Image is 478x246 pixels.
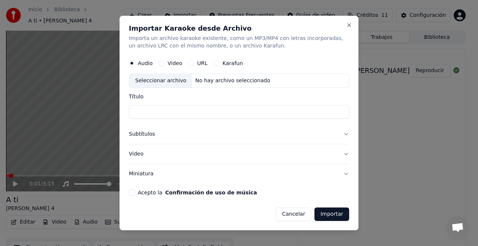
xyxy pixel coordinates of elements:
[129,74,192,87] div: Seleccionar archivo
[129,144,349,164] button: Video
[138,61,153,66] label: Audio
[129,25,349,32] h2: Importar Karaoke desde Archivo
[223,61,243,66] label: Karafun
[168,61,182,66] label: Video
[129,94,349,99] label: Título
[129,124,349,144] button: Subtítulos
[138,190,257,195] label: Acepto la
[129,164,349,184] button: Miniatura
[165,190,257,195] button: Acepto la
[129,35,349,50] p: Importa un archivo karaoke existente, como un MP3/MP4 con letras incorporadas, un archivo LRC con...
[314,207,349,221] button: Importar
[192,77,273,84] div: No hay archivo seleccionado
[197,61,208,66] label: URL
[276,207,311,221] button: Cancelar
